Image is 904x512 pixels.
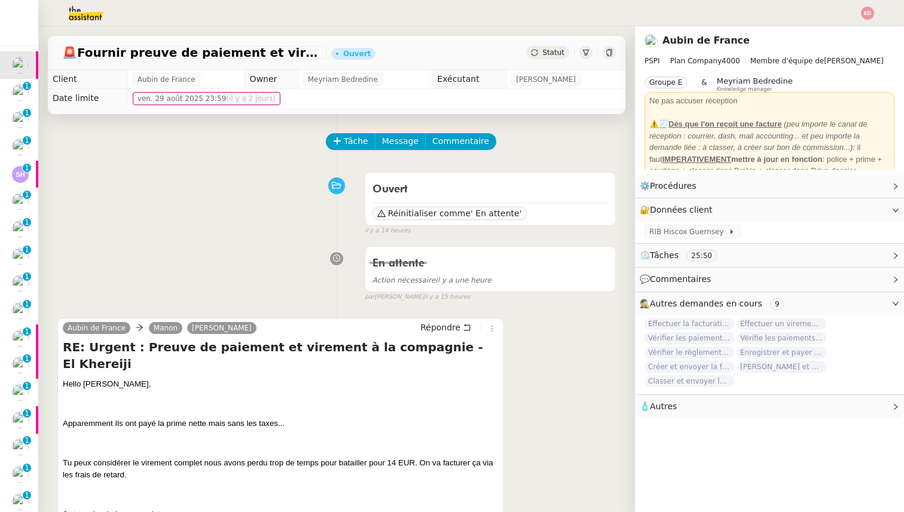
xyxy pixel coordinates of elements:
nz-badge-sup: 1 [23,218,31,226]
img: users%2F0zQGGmvZECeMseaPawnreYAQQyS2%2Favatar%2Feddadf8a-b06f-4db9-91c4-adeed775bb0f [12,248,29,265]
span: il y a 14 heures [365,226,411,236]
span: ven. 29 août 2025 23:59 [138,93,276,105]
span: Classer et envoyer la facture de renouvellement [645,375,734,387]
p: 1 [25,354,29,365]
span: Vérifier les paiements reçus [645,332,734,344]
u: IMPERATIVEMENT [662,155,731,164]
span: Répondre [420,321,460,333]
span: Fournir preuve de paiement et virement [62,47,322,59]
p: 1 [25,136,29,147]
a: Aubin de France [662,35,750,46]
a: [PERSON_NAME] [187,323,256,333]
span: Aubin de France [138,73,196,85]
img: users%2F0zQGGmvZECeMseaPawnreYAQQyS2%2Favatar%2Feddadf8a-b06f-4db9-91c4-adeed775bb0f [12,275,29,292]
span: Statut [542,48,564,57]
img: users%2Fa6PbEmLwvGXylUqKytRPpDpAx153%2Favatar%2Ffanny.png [12,193,29,210]
nz-tag: Groupe E [645,76,687,88]
img: users%2FSclkIUIAuBOhhDrbgjtrSikBoD03%2Favatar%2F48cbc63d-a03d-4817-b5bf-7f7aeed5f2a9 [12,57,29,73]
span: RIB Hiscox Guernsey [649,226,728,238]
p: 1 [25,327,29,338]
p: 1 [25,436,29,447]
span: Membre d'équipe de [750,57,824,65]
button: Répondre [416,321,475,334]
a: Aubin de France [63,323,130,333]
span: ⚙️ [640,179,702,193]
p: 1 [25,409,29,420]
em: (peu importe le canal de réception : courrier, dash, mail accounting... et peu importe la demande... [649,119,868,152]
div: ⚙️Procédures [635,174,904,198]
img: users%2Fa6PbEmLwvGXylUqKytRPpDpAx153%2Favatar%2Ffanny.png [12,84,29,101]
span: Plan Company [670,57,722,65]
span: (il y a 2 jours) [226,94,276,103]
nz-badge-sup: 1 [23,327,31,336]
span: PSPI [645,57,660,65]
p: 1 [25,491,29,502]
p: 1 [25,218,29,229]
span: Tâches [650,250,679,260]
p: 1 [25,246,29,256]
span: & [701,76,707,92]
nz-badge-sup: 1 [23,164,31,172]
p: 1 [25,164,29,174]
p: 1 [25,272,29,283]
p: 1 [25,191,29,201]
img: users%2Fa6PbEmLwvGXylUqKytRPpDpAx153%2Favatar%2Ffanny.png [12,493,29,510]
span: En attente [372,258,424,269]
img: users%2F7K2oJOLpD4dpuCF1ASXv5r22U773%2Favatar%2Finterv002218.jpeg [12,412,29,428]
span: Commentaires [650,274,711,284]
strong: mettre à jour en fonction [662,155,823,164]
h4: RE: Urgent : Preuve de paiement et virement à la compagnie - El Khereiji [63,339,499,372]
img: users%2Fa6PbEmLwvGXylUqKytRPpDpAx153%2Favatar%2Ffanny.png [12,302,29,319]
img: users%2F0zQGGmvZECeMseaPawnreYAQQyS2%2Favatar%2Feddadf8a-b06f-4db9-91c4-adeed775bb0f [12,139,29,155]
td: Owner [245,70,298,89]
td: Date limite [48,89,127,108]
span: 4000 [722,57,740,65]
nz-badge-sup: 1 [23,191,31,199]
span: Knowledge manager [717,86,772,93]
span: [PERSON_NAME] [516,73,576,85]
span: Tu peux considérer le virement complet nous avons perdu trop de temps pour batailler pour 14 EUR.... [63,458,493,479]
app-user-label: Knowledge manager [717,76,793,92]
span: Meyriam Bedredine [717,76,793,85]
nz-badge-sup: 1 [23,409,31,418]
img: users%2Fa6PbEmLwvGXylUqKytRPpDpAx153%2Favatar%2Ffanny.png [12,111,29,128]
img: users%2Fa6PbEmLwvGXylUqKytRPpDpAx153%2Favatar%2Ffanny.png [12,466,29,483]
nz-badge-sup: 1 [23,491,31,499]
span: Commentaire [432,134,489,148]
p: 1 [25,464,29,474]
img: users%2Fa6PbEmLwvGXylUqKytRPpDpAx153%2Favatar%2Ffanny.png [12,439,29,455]
span: Meyriam Bedredine [308,73,378,85]
p: 1 [25,382,29,393]
div: Ne pas accuser réception [649,95,890,107]
td: Client [48,70,127,89]
nz-badge-sup: 1 [23,109,31,117]
span: 🧴 [640,401,677,411]
span: [PERSON_NAME] [645,55,894,67]
span: Action nécessaire [372,276,436,284]
p: 1 [25,300,29,311]
a: Manon [149,323,182,333]
span: Effectuer un virement urgent [737,318,826,330]
span: Apparemment Ils ont payé la prime nette mais sans les taxes... [63,419,285,428]
nz-tag: 25:50 [686,250,717,262]
img: svg [12,166,29,183]
button: Tâche [326,133,375,150]
span: 💬 [640,274,716,284]
span: ' En attente' [471,207,521,219]
nz-tag: 9 [770,298,784,310]
nz-badge-sup: 1 [23,246,31,254]
div: ⏲️Tâches 25:50 [635,244,904,267]
span: Tâche [344,134,368,148]
button: Message [375,133,426,150]
span: Message [382,134,419,148]
span: Vérifie les paiements des primes récentes [737,332,826,344]
img: users%2FSclkIUIAuBOhhDrbgjtrSikBoD03%2Favatar%2F48cbc63d-a03d-4817-b5bf-7f7aeed5f2a9 [645,34,658,47]
nz-badge-sup: 1 [23,354,31,363]
span: Ouvert [372,184,408,195]
u: Dès que l'on reçoit une facture [668,119,781,128]
span: il y a une heure [372,276,491,284]
p: 1 [25,82,29,93]
span: Effectuer la facturation pour 2025 [645,318,734,330]
button: Réinitialiser comme' En attente' [372,207,527,220]
div: 🧴Autres [635,395,904,418]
